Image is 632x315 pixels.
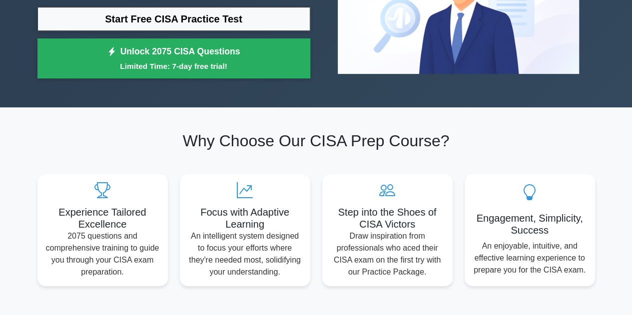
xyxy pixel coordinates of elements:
[50,60,298,72] small: Limited Time: 7-day free trial!
[330,230,445,278] p: Draw inspiration from professionals who aced their CISA exam on the first try with our Practice P...
[188,206,302,230] h5: Focus with Adaptive Learning
[37,7,310,31] a: Start Free CISA Practice Test
[37,131,595,150] h2: Why Choose Our CISA Prep Course?
[37,38,310,78] a: Unlock 2075 CISA QuestionsLimited Time: 7-day free trial!
[473,240,587,276] p: An enjoyable, intuitive, and effective learning experience to prepare you for the CISA exam.
[188,230,302,278] p: An intelligent system designed to focus your efforts where they're needed most, solidifying your ...
[330,206,445,230] h5: Step into the Shoes of CISA Victors
[473,212,587,236] h5: Engagement, Simplicity, Success
[45,230,160,278] p: 2075 questions and comprehensive training to guide you through your CISA exam preparation.
[45,206,160,230] h5: Experience Tailored Excellence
